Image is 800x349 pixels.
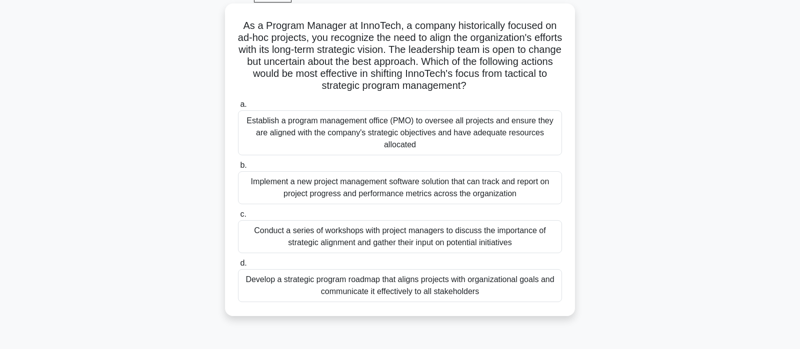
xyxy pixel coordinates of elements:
[240,100,246,108] span: a.
[240,161,246,169] span: b.
[238,110,562,155] div: Establish a program management office (PMO) to oversee all projects and ensure they are aligned w...
[240,210,246,218] span: c.
[238,269,562,302] div: Develop a strategic program roadmap that aligns projects with organizational goals and communicat...
[237,19,563,92] h5: As a Program Manager at InnoTech, a company historically focused on ad-hoc projects, you recogniz...
[238,171,562,204] div: Implement a new project management software solution that can track and report on project progres...
[240,259,246,267] span: d.
[238,220,562,253] div: Conduct a series of workshops with project managers to discuss the importance of strategic alignm...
